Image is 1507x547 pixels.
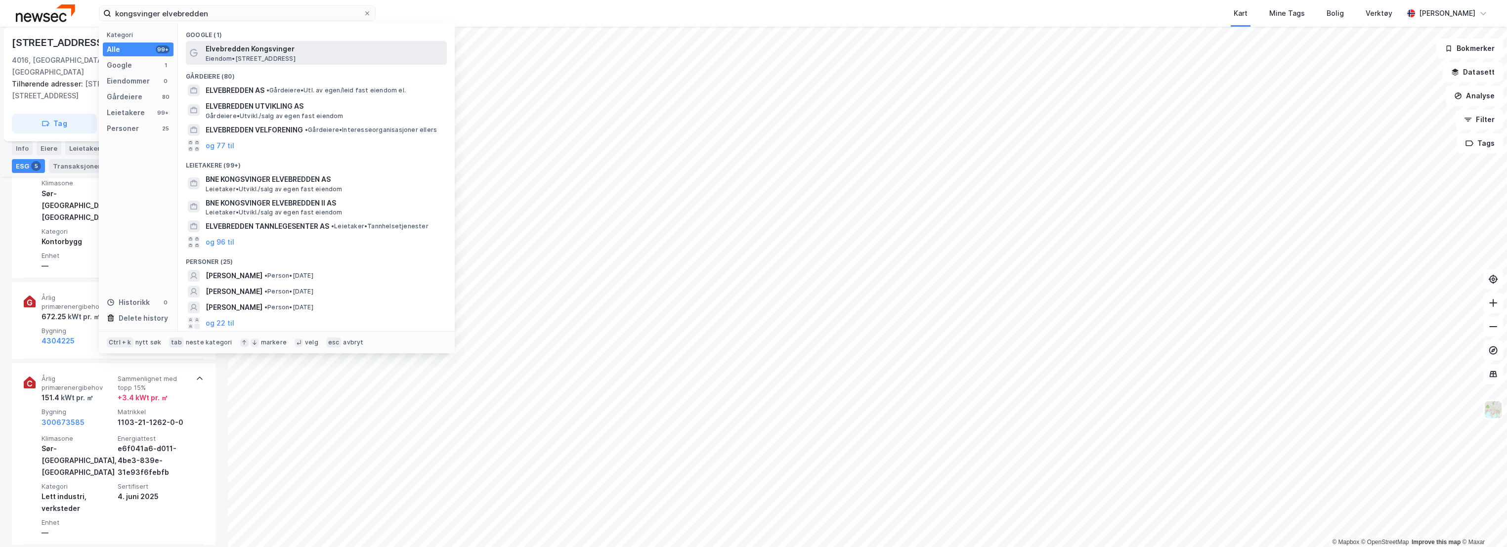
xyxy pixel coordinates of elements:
div: Leietakere [107,107,145,119]
span: Matrikkel [118,408,190,416]
span: [PERSON_NAME] [206,301,262,313]
div: Historikk [107,296,150,308]
span: Person • [DATE] [264,303,313,311]
span: [PERSON_NAME] [206,270,262,282]
div: Kontrollprogram for chat [1458,500,1507,547]
div: ESG [12,159,45,173]
span: Gårdeiere • Utvikl./salg av egen fast eiendom [206,112,344,120]
span: • [331,222,334,230]
div: neste kategori [186,338,232,346]
div: kWt pr. ㎡ [59,392,93,404]
div: Gårdeiere [107,91,142,103]
div: Alle [107,43,120,55]
span: Leietaker • Utvikl./salg av egen fast eiendom [206,185,343,193]
div: Sør-[GEOGRAPHIC_DATA], [GEOGRAPHIC_DATA] [42,443,114,478]
button: og 22 til [206,317,234,329]
div: kWt pr. ㎡ [66,311,100,323]
span: Person • [DATE] [264,272,313,280]
div: 0 [162,77,170,85]
span: ELVEBREDDEN TANNLEGESENTER AS [206,220,329,232]
a: Improve this map [1412,539,1461,546]
div: Kart [1234,7,1248,19]
div: esc [326,337,342,347]
div: Kontorbygg [42,236,114,248]
span: Bygning [42,408,114,416]
button: 300673585 [42,417,85,428]
span: Årlig primærenergibehov [42,294,114,311]
div: Info [12,141,33,155]
span: Gårdeiere • Utl. av egen/leid fast eiendom el. [266,86,406,94]
span: ELVEBREDDEN AS [206,84,264,96]
div: Personer (25) [178,250,455,268]
div: Leietakere [65,141,120,155]
div: 1 [162,61,170,69]
div: Leietakere (99+) [178,154,455,171]
div: Eiendommer [107,75,150,87]
span: Tilhørende adresser: [12,80,85,88]
span: Sertifisert [118,482,190,491]
div: Lett industri, verksteder [42,491,114,514]
button: og 96 til [206,236,234,248]
span: • [264,288,267,295]
div: 80 [162,93,170,101]
div: [STREET_ADDRESS], [STREET_ADDRESS] [12,78,208,102]
span: Gårdeiere • Interesseorganisasjoner ellers [305,126,437,134]
div: Eiere [37,141,61,155]
span: Klimasone [42,434,114,443]
span: Leietaker • Utvikl./salg av egen fast eiendom [206,209,343,216]
span: Eiendom • [STREET_ADDRESS] [206,55,296,63]
span: Sammenlignet med topp 15% [118,375,190,392]
button: Filter [1456,110,1503,129]
span: BNE KONGSVINGER ELVEBREDDEN AS [206,173,443,185]
span: Enhet [42,518,114,527]
span: Elvebredden Kongsvinger [206,43,443,55]
div: 672.25 [42,311,100,323]
span: Kategori [42,482,114,491]
div: Transaksjoner [49,159,117,173]
span: • [264,272,267,279]
div: 5 [31,161,41,171]
div: + 3.4 kWt pr. ㎡ [118,392,168,404]
div: Mine Tags [1269,7,1305,19]
div: [STREET_ADDRESS] [12,35,109,50]
div: Bolig [1327,7,1344,19]
span: Energiattest [118,434,190,443]
div: Ctrl + k [107,337,133,347]
a: Mapbox [1332,539,1359,546]
div: Google (1) [178,23,455,41]
div: Gårdeiere (80) [178,65,455,83]
button: Bokmerker [1436,39,1503,58]
div: Verktøy [1366,7,1392,19]
button: Tag [12,114,97,133]
button: og 77 til [206,140,234,152]
div: avbryt [343,338,363,346]
span: Bygning [42,327,114,335]
div: nytt søk [135,338,162,346]
div: velg [305,338,318,346]
span: • [266,86,269,94]
button: Analyse [1446,86,1503,106]
span: ELVEBREDDEN VELFORENING [206,124,303,136]
span: BNE KONGSVINGER ELVEBREDDEN II AS [206,197,443,209]
div: tab [169,337,184,347]
span: [PERSON_NAME] [206,286,262,297]
span: Årlig primærenergibehov [42,375,114,392]
div: 25 [162,125,170,132]
span: Kategori [42,227,114,236]
span: • [305,126,308,133]
input: Søk på adresse, matrikkel, gårdeiere, leietakere eller personer [111,6,363,21]
div: 4016, [GEOGRAPHIC_DATA], [GEOGRAPHIC_DATA] [12,54,138,78]
div: e6f041a6-d011-4be3-839e-31e93f6febfb [118,443,190,478]
div: 151.4 [42,392,93,404]
div: markere [261,338,287,346]
iframe: Chat Widget [1458,500,1507,547]
div: Kategori [107,31,173,39]
a: OpenStreetMap [1361,539,1409,546]
div: [PERSON_NAME] [1419,7,1475,19]
div: 4. juni 2025 [118,491,190,503]
span: Enhet [42,252,114,260]
div: — [42,260,114,272]
div: 1103-21-1262-0-0 [118,417,190,428]
div: 99+ [156,45,170,53]
button: 4304225 [42,335,75,347]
